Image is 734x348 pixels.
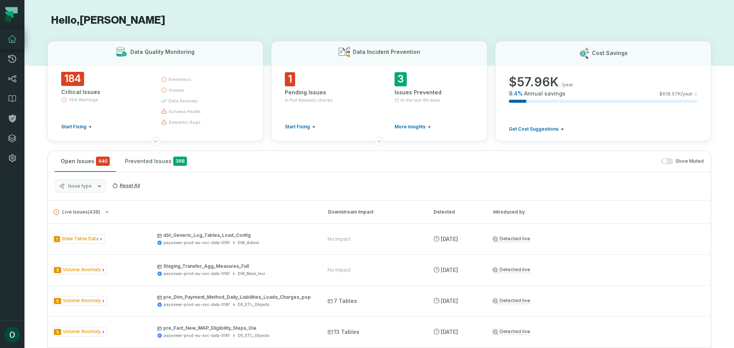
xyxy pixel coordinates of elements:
[169,87,184,93] span: volume
[157,263,314,269] p: Staging_Transfer_Agg_Measures_Full
[441,267,458,273] relative-time: Aug 24, 2025, 9:16 AM GMT+3
[61,88,147,96] div: Critical Issues
[164,271,230,277] div: payoneer-prod-eu-svc-data-016f
[401,97,440,103] span: In the last 90 days
[493,267,530,273] a: Detected live
[196,158,704,165] div: Show Muted
[509,74,559,90] span: $ 57.96K
[493,298,530,304] a: Detected live
[54,209,314,215] button: Live Issues(438)
[441,236,458,242] relative-time: Aug 24, 2025, 9:16 AM GMT+3
[395,72,407,86] span: 3
[493,236,530,242] a: Detected live
[592,49,628,57] h3: Cost Savings
[509,126,559,132] span: Get Cost Suggestions
[328,328,359,336] span: 13 Tables
[353,48,420,56] h3: Data Incident Prevention
[54,267,61,273] span: Severity
[68,183,92,189] span: Issue type
[493,329,530,335] a: Detected live
[164,240,230,246] div: payoneer-prod-eu-svc-data-016f
[285,89,364,96] div: Pending Issues
[509,90,523,97] span: 9.4 %
[119,151,193,172] button: Prevented Issues
[96,157,110,166] span: critical issues and errors combined
[5,327,20,342] img: avatar of Oren Lasko
[285,124,310,130] span: Start Fixing
[524,90,565,97] span: Annual savings
[157,294,314,300] p: pre_Dim_Payment_Method_Daily_Liabilities_Loads_Charges_pop
[164,302,230,308] div: payoneer-prod-eu-svc-data-016f
[54,236,60,242] span: Severity
[271,41,487,141] button: Data Incident Prevention1Pending Issuesin Pull Request checksStart Fixing3Issues PreventedIn the ...
[61,124,92,130] a: Start Fixing
[157,325,314,331] p: pre_Fact_New_MAP_Eligibility_Steps_Oie
[238,271,265,277] div: DW_Main_Incr
[169,108,201,115] span: schema health
[52,234,105,244] span: Issue Type
[328,297,357,305] span: 7 Tables
[395,89,474,96] div: Issues Prevented
[169,98,198,104] span: data anomaly
[509,126,564,132] a: Get Cost Suggestions
[164,333,230,338] div: payoneer-prod-eu-svc-data-016f
[130,48,195,56] h3: Data Quality Monitoring
[55,151,116,172] button: Open Issues
[562,82,573,88] span: /year
[285,72,295,86] span: 1
[328,236,351,242] div: No Impact
[495,41,711,141] button: Cost Savings$57.96K/year9.4%Annual savings$618.57K/yearGet Cost Suggestions
[441,329,458,335] relative-time: Aug 24, 2025, 9:16 AM GMT+3
[52,265,107,275] span: Issue Type
[395,124,425,130] span: More insights
[52,296,107,306] span: Issue Type
[109,180,143,192] button: Reset All
[173,157,187,166] span: 398
[55,180,106,193] button: Issue type
[47,41,263,141] button: Data Quality Monitoring184Critical Issues254 WarningsStart Fixingfreshnessvolumedata anomalyschem...
[52,327,107,337] span: Issue Type
[441,298,458,304] relative-time: Aug 24, 2025, 9:16 AM GMT+3
[238,333,270,338] div: DE_ETL_Objects
[54,298,61,304] span: Severity
[54,209,100,215] span: Live Issues ( 438 )
[169,119,201,125] span: semantic bugs
[395,124,431,130] a: More insights
[328,209,420,215] div: Downstream Impact
[328,267,351,273] div: No Impact
[61,72,84,86] span: 184
[238,302,270,308] div: DE_ETL_Objects
[54,329,61,335] span: Severity
[285,124,315,130] a: Start Fixing
[434,209,479,215] div: Detected
[238,240,259,246] div: DW_Admin
[69,97,98,103] span: 254 Warnings
[157,232,314,238] p: dbt_Generic_Log_Tables_Load_Config
[285,97,333,103] span: in Pull Request checks
[47,14,711,27] h1: Hello, [PERSON_NAME]
[493,209,705,215] div: Introduced by
[61,124,86,130] span: Start Fixing
[659,91,693,97] span: $ 618.57K /year
[169,76,191,83] span: freshness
